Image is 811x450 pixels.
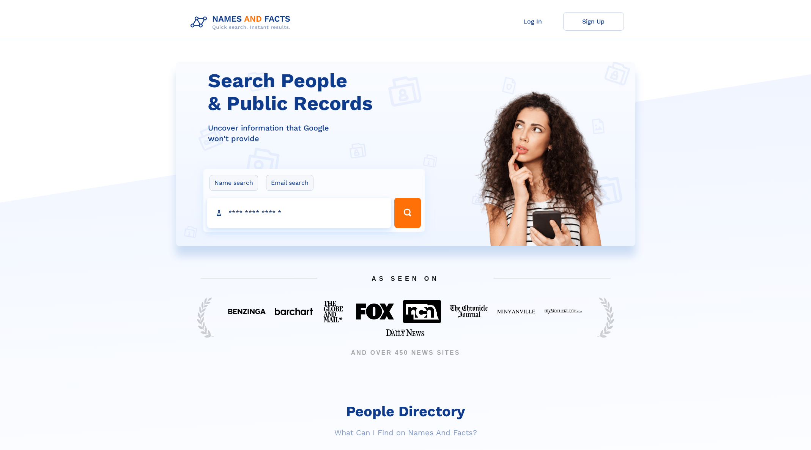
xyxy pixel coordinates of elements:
div: Uncover information that Google won't provide [208,123,430,144]
span: AS SEEN ON [189,266,622,291]
img: Featured on BarChart [275,308,313,315]
span: AND OVER 450 NEWS SITES [189,348,622,357]
a: Sign Up [563,12,624,31]
img: Featured on The Globe And Mail [322,299,347,324]
a: Log In [502,12,563,31]
img: Search People and Public records [470,89,611,284]
img: Featured on My Mother Lode [544,309,582,314]
img: Featured on Starkville Daily News [386,329,424,336]
button: Search Button [394,198,421,228]
img: Featured on The Chronicle Journal [450,305,488,318]
img: Featured on FOX 40 [356,304,394,319]
h2: People Directory [187,403,624,420]
img: Featured on NCN [403,300,441,323]
label: Email search [266,175,313,191]
img: Logo Names and Facts [187,12,297,33]
img: Featured on Minyanville [497,309,535,314]
div: What Can I Find on Names And Facts? [187,428,624,437]
h1: Search People & Public Records [208,69,430,115]
input: search input [207,198,391,228]
label: Name search [209,175,258,191]
img: Featured on Benzinga [228,309,266,314]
